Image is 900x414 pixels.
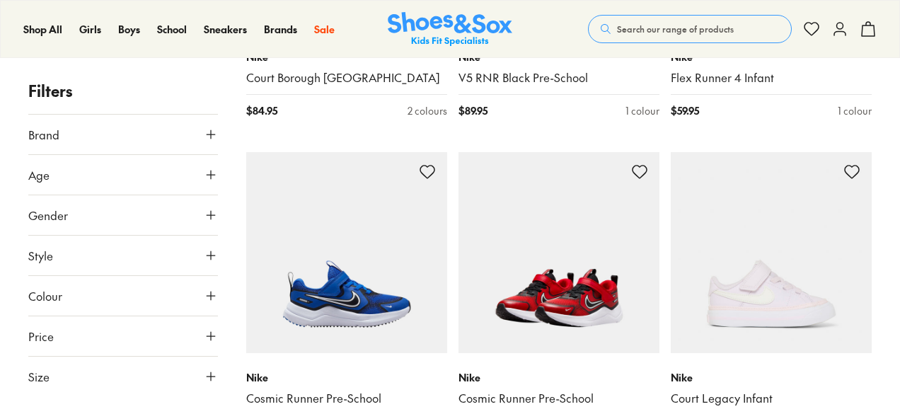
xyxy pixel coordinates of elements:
[388,12,512,47] img: SNS_Logo_Responsive.svg
[157,22,187,36] span: School
[204,22,247,37] a: Sneakers
[28,316,218,356] button: Price
[28,155,218,195] button: Age
[28,195,218,235] button: Gender
[458,70,659,86] a: V5 RNR Black Pre-School
[625,103,659,118] div: 1 colour
[23,22,62,37] a: Shop All
[28,79,218,103] p: Filters
[671,391,872,406] a: Court Legacy Infant
[388,12,512,47] a: Shoes & Sox
[458,370,659,385] p: Nike
[157,22,187,37] a: School
[246,391,447,406] a: Cosmic Runner Pre-School
[671,370,872,385] p: Nike
[246,70,447,86] a: Court Borough [GEOGRAPHIC_DATA]
[28,368,50,385] span: Size
[458,391,659,406] a: Cosmic Runner Pre-School
[23,22,62,36] span: Shop All
[671,103,699,118] span: $ 59.95
[314,22,335,36] span: Sale
[458,103,487,118] span: $ 89.95
[28,126,59,143] span: Brand
[28,207,68,224] span: Gender
[118,22,140,37] a: Boys
[671,70,872,86] a: Flex Runner 4 Infant
[314,22,335,37] a: Sale
[28,115,218,154] button: Brand
[28,276,218,316] button: Colour
[28,166,50,183] span: Age
[28,287,62,304] span: Colour
[617,23,734,35] span: Search our range of products
[246,103,277,118] span: $ 84.95
[838,103,872,118] div: 1 colour
[264,22,297,36] span: Brands
[28,236,218,275] button: Style
[408,103,447,118] div: 2 colours
[28,357,218,396] button: Size
[79,22,101,37] a: Girls
[28,328,54,345] span: Price
[28,247,53,264] span: Style
[79,22,101,36] span: Girls
[246,370,447,385] p: Nike
[204,22,247,36] span: Sneakers
[118,22,140,36] span: Boys
[588,15,792,43] button: Search our range of products
[264,22,297,37] a: Brands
